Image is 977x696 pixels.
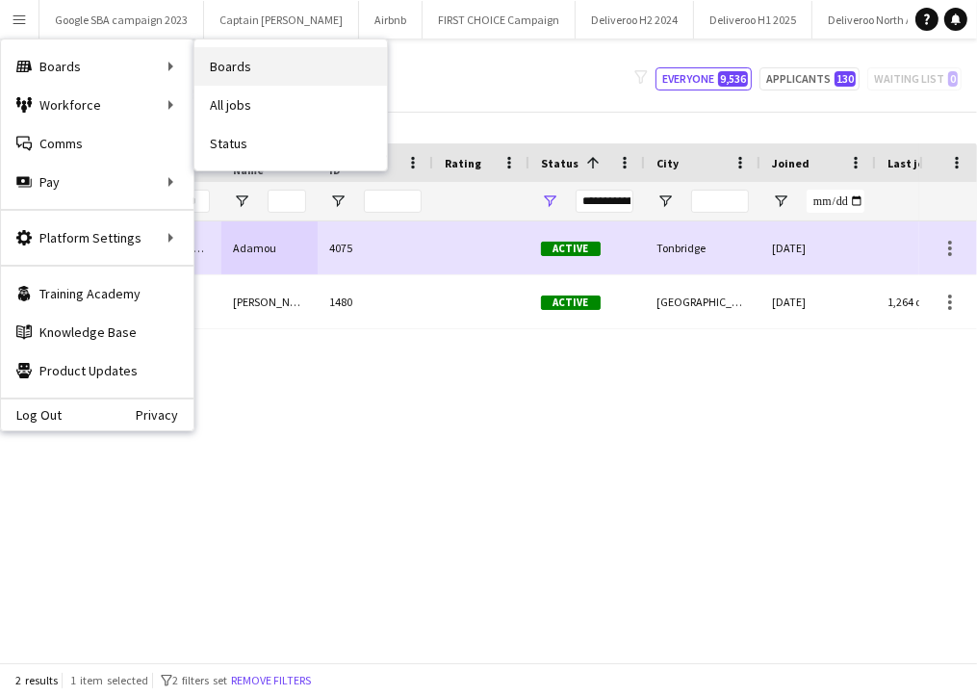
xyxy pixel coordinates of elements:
input: Workforce ID Filter Input [364,190,422,213]
div: Boards [1,47,193,86]
a: Product Updates [1,351,193,390]
button: Everyone9,536 [656,67,752,90]
button: FIRST CHOICE Campaign [423,1,576,39]
span: 2 filters set [172,673,227,687]
div: [DATE] [760,221,876,274]
div: Platform Settings [1,219,193,257]
div: [PERSON_NAME] [221,275,318,328]
button: Open Filter Menu [541,193,558,210]
button: Open Filter Menu [233,193,250,210]
div: [DATE] [760,275,876,328]
span: 1 item selected [70,673,148,687]
button: Remove filters [227,670,315,691]
a: Status [194,124,387,163]
a: Comms [1,124,193,163]
span: Status [541,156,578,170]
a: Boards [194,47,387,86]
button: Applicants130 [759,67,860,90]
button: Open Filter Menu [656,193,674,210]
span: Joined [772,156,810,170]
span: Active [541,296,601,310]
button: Deliveroo H1 2025 [694,1,812,39]
a: Training Academy [1,274,193,313]
div: Pay [1,163,193,201]
span: Last job [887,156,931,170]
input: Joined Filter Input [807,190,864,213]
button: Deliveroo H2 2024 [576,1,694,39]
a: Privacy [136,407,193,423]
div: Workforce [1,86,193,124]
button: Google SBA campaign 2023 [39,1,204,39]
span: 130 [835,71,856,87]
div: 4075 [318,221,433,274]
span: Active [541,242,601,256]
div: [GEOGRAPHIC_DATA] [645,275,760,328]
a: Log Out [1,407,62,423]
button: Open Filter Menu [329,193,347,210]
span: 9,536 [718,71,748,87]
div: 1480 [318,275,433,328]
div: Tonbridge [645,221,760,274]
div: Adamou [221,221,318,274]
a: Knowledge Base [1,313,193,351]
button: Airbnb [359,1,423,39]
button: Open Filter Menu [772,193,789,210]
button: Captain [PERSON_NAME] [204,1,359,39]
input: City Filter Input [691,190,749,213]
span: Rating [445,156,481,170]
input: Last Name Filter Input [268,190,306,213]
span: City [656,156,679,170]
a: All jobs [194,86,387,124]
